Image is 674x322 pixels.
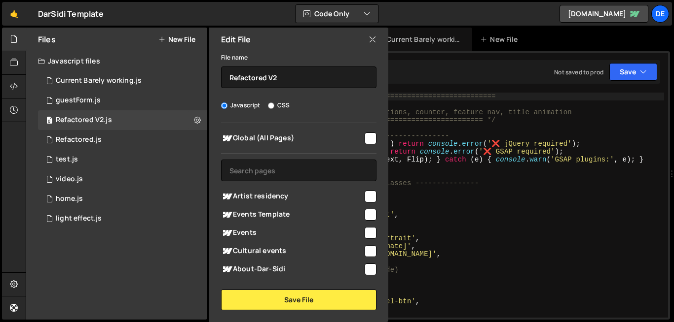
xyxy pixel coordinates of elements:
[56,214,102,223] div: light effect.js
[609,63,657,81] button: Save
[26,51,207,71] div: Javascript files
[221,66,376,88] input: Name
[651,5,669,23] a: De
[46,117,52,125] span: 0
[38,34,56,45] h2: Files
[38,110,207,130] div: Refactored V2.js
[221,191,363,202] span: Artist residency
[296,5,378,23] button: Code Only
[221,102,227,109] input: Javascript
[56,175,83,184] div: video.js
[221,132,363,144] span: Global (All Pages)
[221,227,363,239] span: Events
[56,135,102,144] div: Refactored.js
[554,68,603,76] div: Not saved to prod
[2,2,26,26] a: 🤙
[221,245,363,257] span: Cultural events
[560,5,648,23] a: [DOMAIN_NAME]
[38,189,207,209] div: 15943/42886.js
[38,71,207,91] div: Current Barely working.js
[38,150,207,169] div: test.js
[221,53,248,63] label: File name
[56,96,101,105] div: guestForm.js
[386,34,460,44] div: Current Barely working.js
[38,91,207,110] div: 15943/43519.js
[38,209,207,228] div: 15943/43383.js
[56,76,142,85] div: Current Barely working.js
[56,116,112,125] div: Refactored V2.js
[221,160,376,181] input: Search pages
[221,209,363,221] span: Events Template
[221,100,261,110] label: Javascript
[158,35,195,43] button: New File
[221,290,376,310] button: Save File
[221,263,363,275] span: About-Dar-Sidi
[38,169,207,189] div: 15943/43581.js
[38,130,207,150] div: Refactored.js
[268,102,274,109] input: CSS
[56,194,83,203] div: home.js
[268,100,290,110] label: CSS
[38,8,104,20] div: DarSidi Template
[480,34,522,44] div: New File
[221,34,251,45] h2: Edit File
[56,155,78,164] div: test.js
